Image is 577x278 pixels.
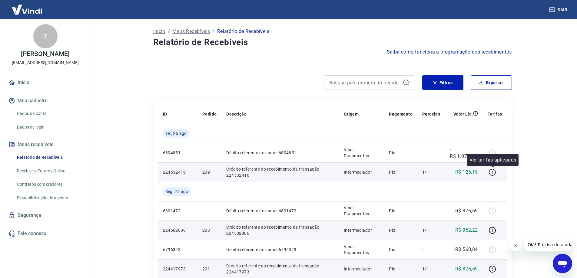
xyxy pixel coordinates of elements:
p: Origem [344,111,359,117]
p: Débito referente ao saque 6801472 [226,208,334,214]
p: Pix [389,169,413,175]
p: 203 [202,227,217,233]
p: / [168,28,170,35]
p: 6804851 [163,150,193,156]
a: Início [153,28,165,35]
a: Relatório de Recebíveis [15,151,83,164]
a: Dados da conta [15,107,83,120]
p: Pedido [202,111,217,117]
p: Pix [389,247,413,253]
p: Pix [389,150,413,156]
h4: Relatório de Recebíveis [153,36,512,48]
span: Ter, 26 ago [165,130,187,136]
p: 224417973 [163,266,193,272]
p: R$ 125,15 [455,168,478,176]
p: [EMAIL_ADDRESS][DOMAIN_NAME] [12,60,79,66]
p: 1/1 [422,169,440,175]
p: R$ 952,22 [455,227,478,234]
button: Sair [548,4,570,15]
p: R$ 876,69 [455,265,478,273]
p: Valor Líq. [453,111,473,117]
p: Pix [389,266,413,272]
input: Busque pelo número do pedido [329,78,400,87]
a: Meus Recebíveis [172,28,210,35]
p: 201 [202,266,217,272]
p: Pix [389,227,413,233]
a: Recebíveis Futuros Online [15,165,83,177]
p: -R$ 876,69 [454,207,478,214]
p: -R$ 560,84 [454,246,478,253]
p: Pix [389,208,413,214]
p: - [422,150,440,156]
p: ID [163,111,167,117]
img: Vindi [7,0,47,19]
a: Segurança [7,209,83,222]
p: Parcelas [422,111,440,117]
p: Tarifas [488,111,502,117]
p: 6801472 [163,208,193,214]
span: Olá! Precisa de ajuda? [4,4,51,9]
a: Saiba como funciona a programação dos recebimentos [387,48,512,56]
button: Meu cadastro [7,94,83,107]
p: Intermediador [344,266,380,272]
iframe: Fechar mensagem [509,239,522,251]
a: Contratos com credores [15,178,83,191]
p: [PERSON_NAME] [21,51,69,57]
p: 224502006 [163,227,193,233]
a: Início [7,76,83,89]
button: Exportar [471,75,512,90]
p: -R$ 1.077,37 [450,146,478,160]
a: Disponibilização de agenda [15,192,83,204]
p: Pagamento [389,111,413,117]
p: Ver tarifas aplicadas [469,156,516,164]
button: Filtros [422,75,463,90]
p: Crédito referente ao recebimento da transação 224502006 [226,224,334,236]
p: Intermediador [344,227,380,233]
p: - [422,208,440,214]
p: Crédito referente ao recebimento da transação 224417973 [226,263,334,275]
iframe: Mensagem da empresa [524,238,572,251]
p: Descrição [226,111,247,117]
p: Vindi Pagamentos [344,244,380,256]
p: 6796323 [163,247,193,253]
p: Crédito referente ao recebimento da transação 224532416 [226,166,334,178]
div: T [33,24,58,48]
a: Fale conosco [7,227,83,240]
p: Vindi Pagamentos [344,205,380,217]
p: Vindi Pagamentos [344,147,380,159]
p: Débito referente ao saque 6796323 [226,247,334,253]
p: 1/1 [422,266,440,272]
iframe: Botão para abrir a janela de mensagens [553,254,572,273]
span: Seg, 25 ago [165,188,188,195]
p: 1/1 [422,227,440,233]
p: - [422,247,440,253]
p: 224532416 [163,169,193,175]
p: Relatório de Recebíveis [217,28,269,35]
p: 209 [202,169,217,175]
a: Dados de login [15,121,83,133]
p: Débito referente ao saque 6804851 [226,150,334,156]
button: Meus recebíveis [7,138,83,151]
p: / [212,28,214,35]
p: Intermediador [344,169,380,175]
